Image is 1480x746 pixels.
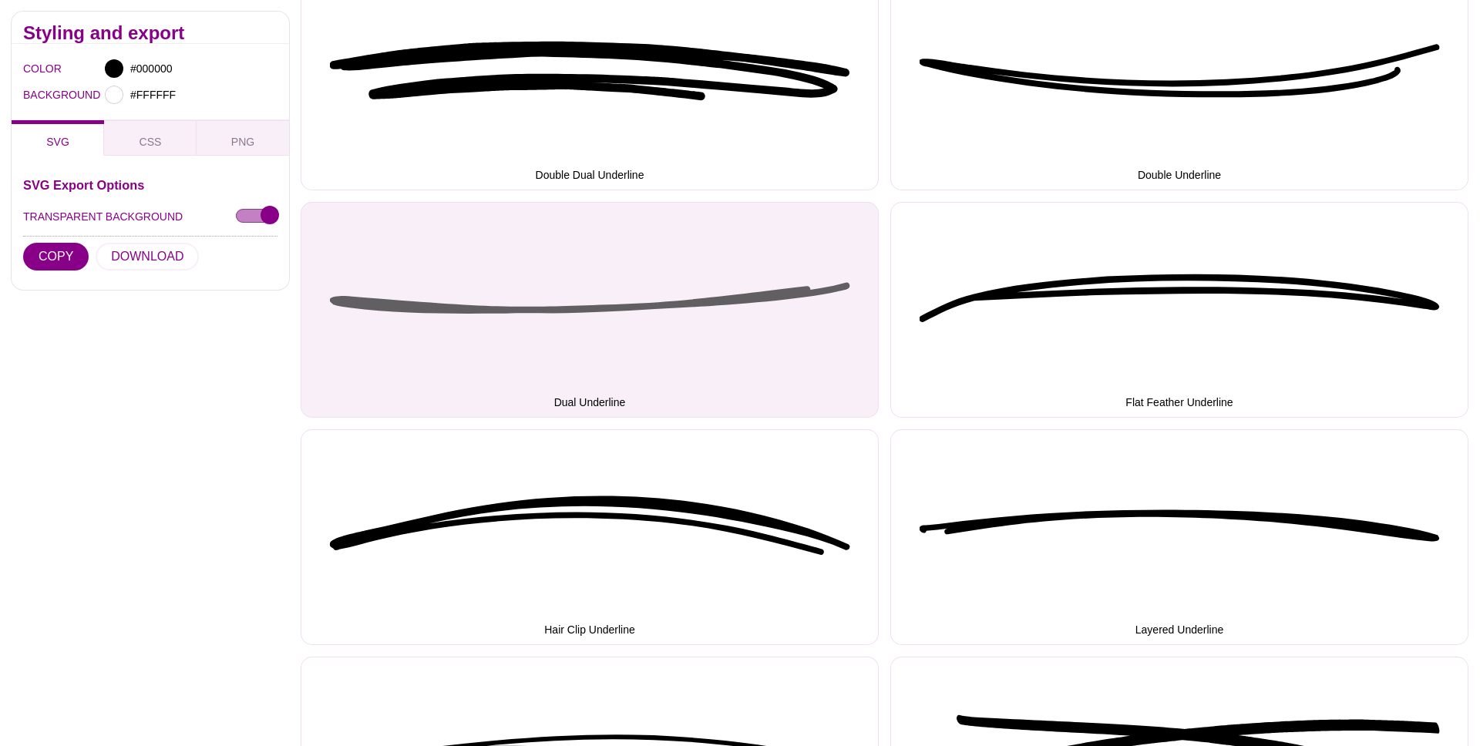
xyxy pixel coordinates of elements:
label: TRANSPARENT BACKGROUND [23,207,183,227]
button: Hair Clip Underline [301,429,879,645]
h2: Styling and export [23,27,277,39]
button: PNG [197,120,289,156]
span: PNG [231,136,254,148]
label: BACKGROUND [23,85,42,105]
button: CSS [104,120,197,156]
button: Layered Underline [890,429,1468,645]
span: CSS [140,136,162,148]
label: COLOR [23,59,42,79]
button: Dual Underline [301,202,879,418]
button: DOWNLOAD [96,243,199,271]
button: COPY [23,243,89,271]
h3: SVG Export Options [23,179,277,191]
button: Flat Feather Underline [890,202,1468,418]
